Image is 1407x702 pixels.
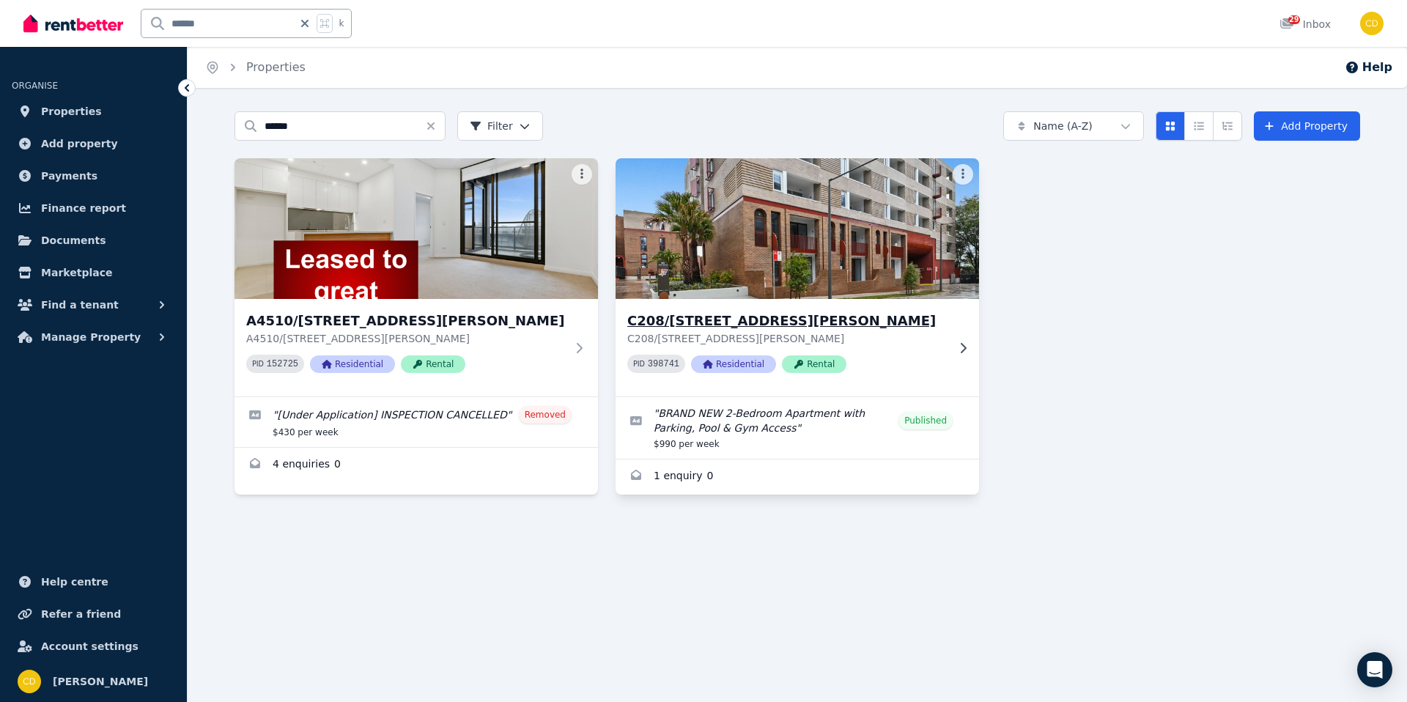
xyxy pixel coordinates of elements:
[627,311,947,331] h3: C208/[STREET_ADDRESS][PERSON_NAME]
[1288,15,1300,24] span: 29
[616,397,979,459] a: Edit listing: BRAND NEW 2-Bedroom Apartment with Parking, Pool & Gym Access
[252,360,264,368] small: PID
[1279,17,1331,32] div: Inbox
[457,111,543,141] button: Filter
[1345,59,1392,76] button: Help
[691,355,776,373] span: Residential
[234,448,598,483] a: Enquiries for A4510/1 Hamilton Crescent, Ryde
[401,355,465,373] span: Rental
[607,155,989,303] img: C208/165 Milton St, Ashbury
[41,573,108,591] span: Help centre
[12,193,175,223] a: Finance report
[12,97,175,126] a: Properties
[41,103,102,120] span: Properties
[246,331,566,346] p: A4510/[STREET_ADDRESS][PERSON_NAME]
[41,135,118,152] span: Add property
[246,311,566,331] h3: A4510/[STREET_ADDRESS][PERSON_NAME]
[12,258,175,287] a: Marketplace
[1213,111,1242,141] button: Expanded list view
[53,673,148,690] span: [PERSON_NAME]
[234,158,598,299] img: A4510/1 Hamilton Crescent, Ryde
[782,355,846,373] span: Rental
[1184,111,1214,141] button: Compact list view
[1033,119,1093,133] span: Name (A-Z)
[1254,111,1360,141] a: Add Property
[1360,12,1384,35] img: Chris Dimitropoulos
[23,12,123,34] img: RentBetter
[1357,652,1392,687] div: Open Intercom Messenger
[616,158,979,396] a: C208/165 Milton St, AshburyC208/[STREET_ADDRESS][PERSON_NAME]C208/[STREET_ADDRESS][PERSON_NAME]PI...
[425,111,446,141] button: Clear search
[267,359,298,369] code: 152725
[41,232,106,249] span: Documents
[12,226,175,255] a: Documents
[339,18,344,29] span: k
[12,129,175,158] a: Add property
[1156,111,1242,141] div: View options
[1003,111,1144,141] button: Name (A-Z)
[246,60,306,74] a: Properties
[41,638,139,655] span: Account settings
[12,599,175,629] a: Refer a friend
[234,158,598,396] a: A4510/1 Hamilton Crescent, RydeA4510/[STREET_ADDRESS][PERSON_NAME]A4510/[STREET_ADDRESS][PERSON_N...
[234,397,598,447] a: Edit listing: [Under Application] INSPECTION CANCELLED
[18,670,41,693] img: Chris Dimitropoulos
[188,47,323,88] nav: Breadcrumb
[572,164,592,185] button: More options
[12,161,175,191] a: Payments
[310,355,395,373] span: Residential
[648,359,679,369] code: 398741
[41,605,121,623] span: Refer a friend
[616,459,979,495] a: Enquiries for C208/165 Milton St, Ashbury
[12,567,175,596] a: Help centre
[41,264,112,281] span: Marketplace
[41,328,141,346] span: Manage Property
[953,164,973,185] button: More options
[627,331,947,346] p: C208/[STREET_ADDRESS][PERSON_NAME]
[12,322,175,352] button: Manage Property
[633,360,645,368] small: PID
[470,119,513,133] span: Filter
[41,199,126,217] span: Finance report
[12,632,175,661] a: Account settings
[12,81,58,91] span: ORGANISE
[12,290,175,319] button: Find a tenant
[1156,111,1185,141] button: Card view
[41,296,119,314] span: Find a tenant
[41,167,97,185] span: Payments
